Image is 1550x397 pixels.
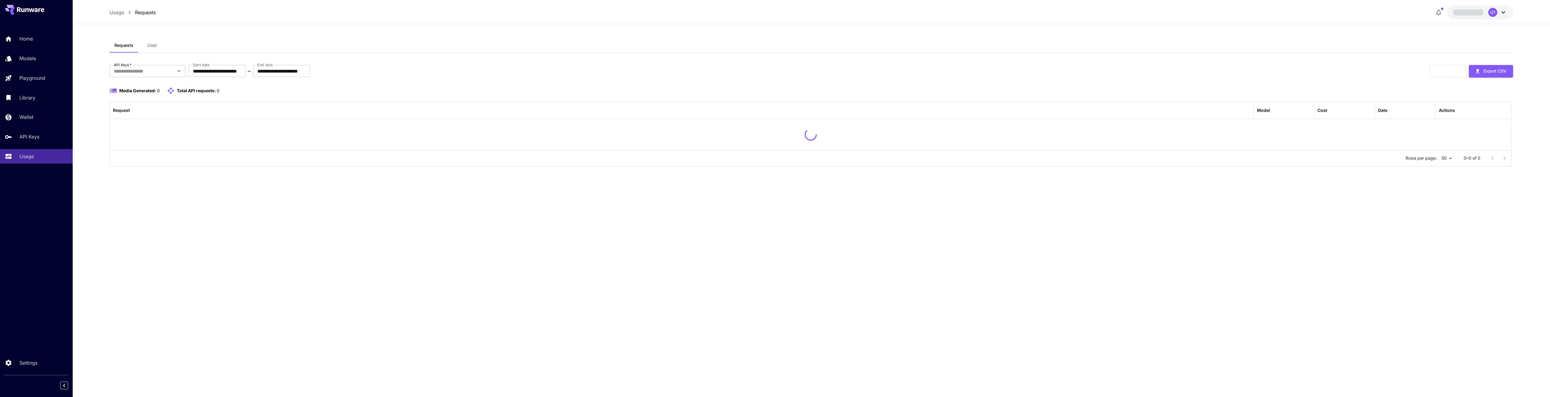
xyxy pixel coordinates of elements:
div: Model [1257,108,1270,113]
label: Start date [193,62,209,67]
span: Requests [114,43,134,48]
p: Home [19,35,33,42]
p: Playground [19,74,45,82]
nav: breadcrumb [110,9,156,16]
div: Actions [1439,108,1455,113]
span: Total API requests: [177,88,216,93]
p: API Keys [19,133,39,140]
p: 0–0 of 0 [1464,155,1480,161]
p: Wallet [19,113,33,121]
button: QT [1447,5,1513,19]
p: ~ [248,67,251,75]
div: Collapse sidebar [65,380,73,391]
button: Open [175,67,183,75]
button: Collapse sidebar [60,382,68,389]
label: API Keys [114,62,131,67]
div: 50 [1439,154,1454,163]
div: Cost [1317,108,1327,113]
button: Export CSV [1469,65,1513,77]
span: 0 [157,88,160,93]
p: Rows per page: [1406,155,1437,161]
label: End date [257,62,272,67]
div: QT [1488,8,1497,17]
a: Requests [135,9,156,16]
span: Cost [147,43,157,48]
div: Date [1378,108,1387,113]
p: Usage [19,153,34,160]
p: Settings [19,359,38,366]
a: Usage [110,9,124,16]
p: Models [19,55,36,62]
span: Media Generated: [119,88,156,93]
span: 0 [217,88,219,93]
p: Library [19,94,35,101]
div: Request [113,108,130,113]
